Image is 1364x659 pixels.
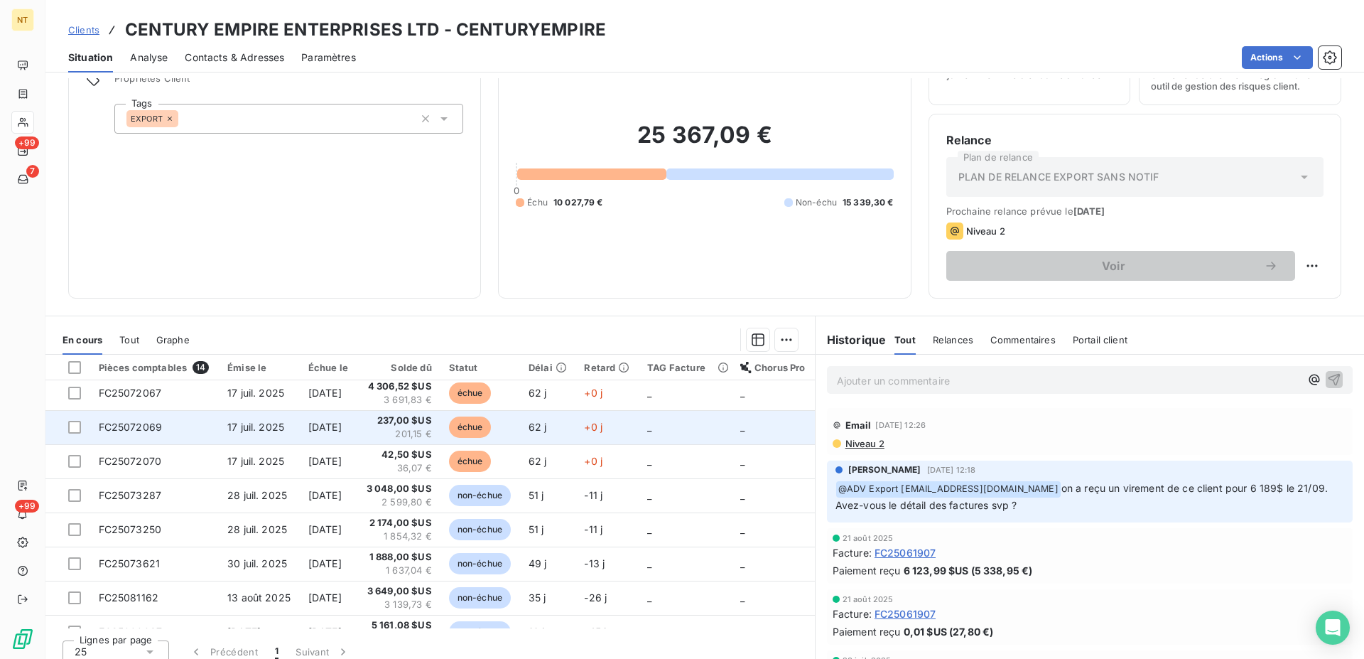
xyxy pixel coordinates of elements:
span: +0 j [584,387,602,399]
h6: Relance [946,132,1324,149]
span: Situation [68,50,113,65]
span: _ [740,387,745,399]
span: +99 [15,500,39,513]
span: _ [647,557,651,569]
span: _ [740,489,745,501]
span: on a reçu un virement de ce client pour 6 189$ le 21/09. Avez-vous le détail des factures svp ? [835,482,1331,511]
span: 42,50 $US [366,448,432,462]
span: 17 juil. 2025 [227,421,284,433]
span: -11 j [584,523,602,535]
span: 28 juil. 2025 [227,523,287,535]
span: [DATE] 12:26 [875,421,926,429]
span: 15 339,30 € [843,196,894,209]
span: non-échue [449,553,511,574]
span: Niveau 2 [844,438,884,449]
span: [DATE] [308,591,342,604]
span: Tout [119,334,139,345]
span: 21 août 2025 [843,595,894,604]
span: _ [647,455,651,467]
span: Graphe [156,334,190,345]
span: 201,15 € [366,427,432,441]
span: 13 août 2025 [227,591,291,604]
span: 16 j [529,626,545,638]
span: _ [740,626,745,638]
span: [DATE] [308,557,342,569]
span: Contacts & Adresses [185,50,284,65]
span: 30 juil. 2025 [227,557,287,569]
span: 4 306,52 $US [366,380,432,394]
span: 14 [193,361,209,374]
span: 3 649,00 $US [366,584,432,599]
span: Échu [527,196,548,209]
span: 1 637,04 € [366,564,432,578]
div: Chorus Pro [740,362,806,373]
span: [DATE] [1073,205,1105,217]
span: FC25073621 [99,557,161,569]
span: FC25061907 [875,545,936,560]
span: 2 599,80 € [366,495,432,510]
span: Commentaires [990,334,1056,345]
span: FC25072069 [99,421,163,433]
span: 10 027,79 € [553,196,603,209]
span: non-échue [449,519,511,540]
span: Paramètres [301,50,356,65]
span: 0 [514,185,519,196]
div: Échue le [308,362,349,373]
span: [DATE] [308,523,342,535]
div: Solde dû [366,362,432,373]
button: Voir [946,251,1295,281]
h2: 25 367,09 € [516,121,893,164]
span: _ [647,387,651,399]
span: FC25072067 [99,387,162,399]
span: 21 août 2025 [843,534,894,542]
span: Portail client [1073,334,1127,345]
span: FC25081162 [99,591,159,604]
span: Voir [963,260,1264,272]
span: 17 juil. 2025 [227,455,284,467]
span: Relances [933,334,973,345]
span: FC25072070 [99,455,162,467]
span: 62 j [529,455,547,467]
span: FC25073250 [99,523,162,535]
span: 237,00 $US [366,414,432,428]
span: EXPORT [131,114,163,123]
span: [DATE] 12:18 [927,466,976,474]
span: _ [647,421,651,433]
span: 3 139,73 € [366,598,432,612]
span: [DATE] [308,387,342,399]
span: _ [647,523,651,535]
span: Paiement reçu [833,563,901,578]
span: 2 174,00 $US [366,516,432,530]
span: 62 j [529,387,547,399]
span: _ [740,421,745,433]
span: Paiement reçu [833,624,901,639]
span: FC25073287 [99,489,162,501]
h3: CENTURY EMPIRE ENTERPRISES LTD - CENTURYEMPIRE [125,17,606,43]
span: En cours [63,334,102,345]
input: Ajouter une valeur [178,112,190,125]
span: Non-échu [796,196,837,209]
span: Email [845,419,872,431]
span: -11 j [584,489,602,501]
span: 0,01 $US (27,80 €) [904,624,994,639]
span: 3 048,00 $US [366,482,432,496]
span: échue [449,417,492,438]
span: [PERSON_NAME] [848,464,921,476]
span: _ [740,557,745,569]
span: Clients [68,24,99,36]
span: 35 j [529,591,546,604]
span: non-échue [449,485,511,506]
span: +0 j [584,421,602,433]
img: Logo LeanPay [11,628,34,650]
span: 25 [75,645,87,659]
span: Facture : [833,606,872,621]
div: TAG Facture [647,362,723,373]
span: 51 j [529,489,544,501]
span: Tout [894,334,916,345]
span: _ [740,591,745,604]
span: _ [647,626,651,638]
span: Surveiller ce client en intégrant votre outil de gestion des risques client. [1151,69,1329,92]
span: 5 161,08 $US [366,618,432,633]
span: [DATE] [308,489,342,501]
button: Actions [1242,46,1313,69]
